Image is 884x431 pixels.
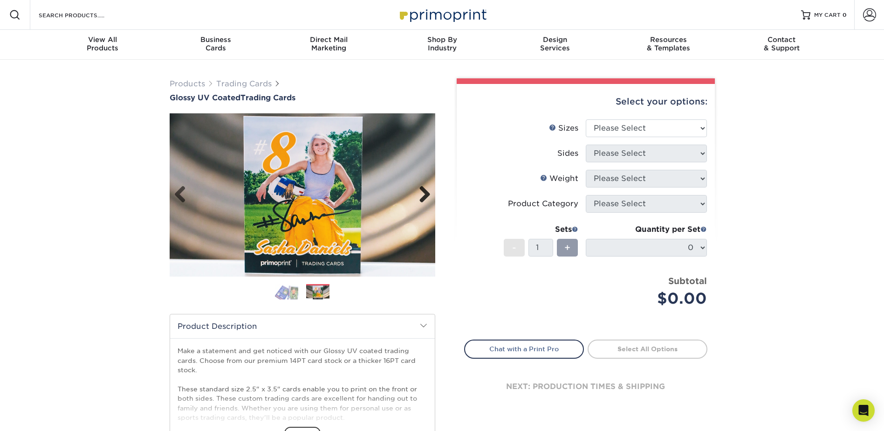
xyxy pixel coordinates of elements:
[852,399,875,422] div: Open Intercom Messenger
[725,30,838,60] a: Contact& Support
[612,35,725,52] div: & Templates
[499,35,612,52] div: Services
[396,5,489,25] img: Primoprint
[464,84,707,119] div: Select your options:
[272,35,385,44] span: Direct Mail
[588,340,707,358] a: Select All Options
[668,276,707,286] strong: Subtotal
[159,35,272,44] span: Business
[159,30,272,60] a: BusinessCards
[272,30,385,60] a: Direct MailMarketing
[564,241,570,255] span: +
[46,30,159,60] a: View AllProducts
[170,113,435,277] img: Glossy UV Coated 02
[170,314,435,338] h2: Product Description
[593,287,707,310] div: $0.00
[814,11,841,19] span: MY CART
[499,30,612,60] a: DesignServices
[549,123,578,134] div: Sizes
[557,148,578,159] div: Sides
[725,35,838,52] div: & Support
[385,35,499,44] span: Shop By
[159,35,272,52] div: Cards
[170,93,435,102] h1: Trading Cards
[499,35,612,44] span: Design
[725,35,838,44] span: Contact
[46,35,159,44] span: View All
[612,30,725,60] a: Resources& Templates
[170,79,205,88] a: Products
[306,285,329,300] img: Trading Cards 02
[612,35,725,44] span: Resources
[38,9,129,21] input: SEARCH PRODUCTS.....
[170,93,240,102] span: Glossy UV Coated
[216,79,272,88] a: Trading Cards
[843,12,847,18] span: 0
[464,340,584,358] a: Chat with a Print Pro
[508,198,578,209] div: Product Category
[46,35,159,52] div: Products
[464,359,707,415] div: next: production times & shipping
[275,284,298,300] img: Trading Cards 01
[385,30,499,60] a: Shop ByIndustry
[170,93,435,102] a: Glossy UV CoatedTrading Cards
[586,224,707,235] div: Quantity per Set
[504,224,578,235] div: Sets
[540,173,578,184] div: Weight
[512,241,516,255] span: -
[385,35,499,52] div: Industry
[272,35,385,52] div: Marketing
